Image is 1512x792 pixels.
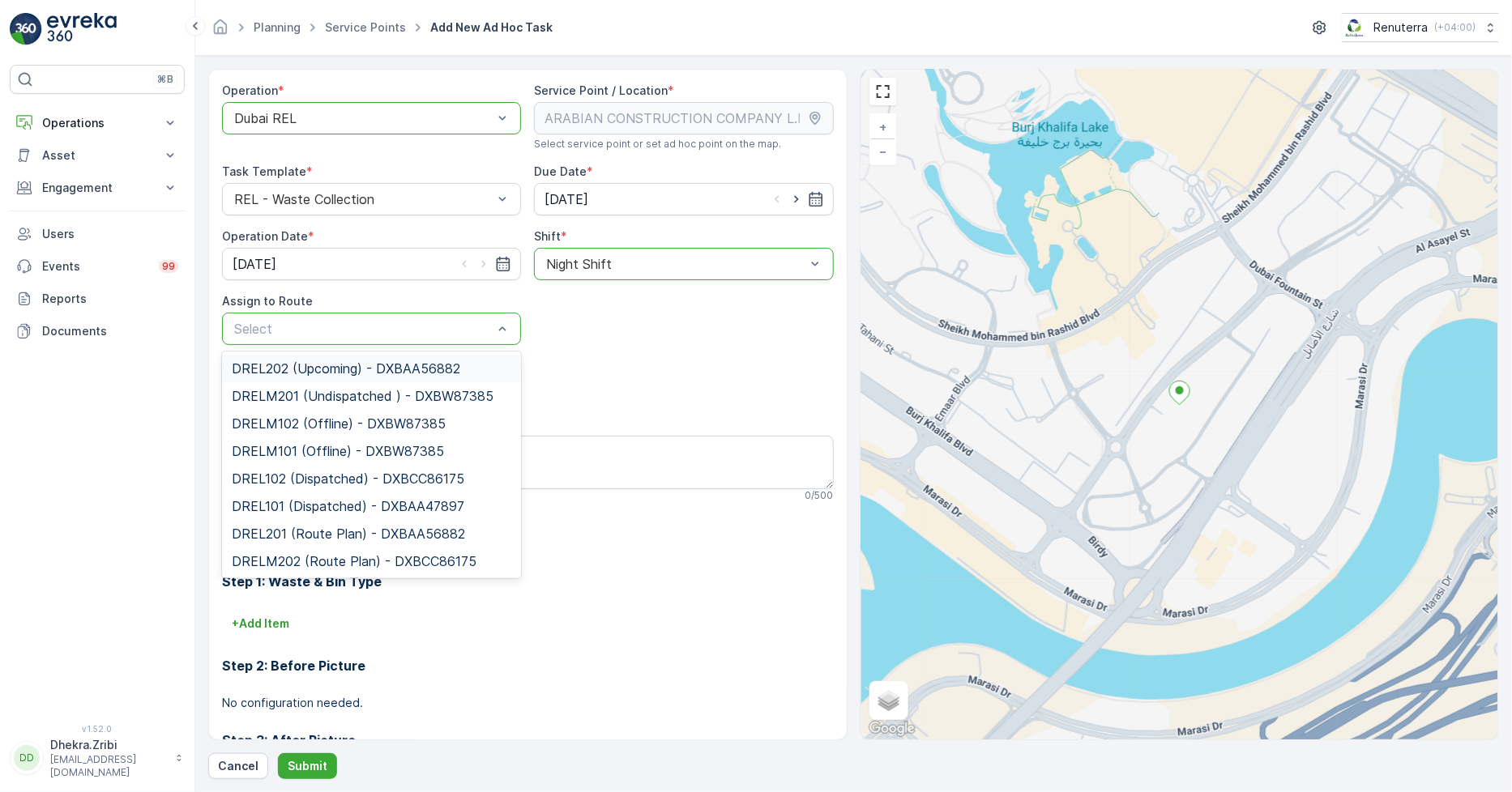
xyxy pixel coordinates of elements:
a: Reports [10,283,185,315]
p: + Add Item [232,615,289,632]
button: +Add Item [222,611,299,637]
p: ( +04:00 ) [1435,21,1476,34]
a: Zoom In [871,115,895,139]
span: Add New Ad Hoc Task [427,19,556,36]
span: DRELM201 (Undispatched ) - DXBW87385 [232,389,493,403]
input: dd/mm/yyyy [534,183,833,215]
span: v 1.52.0 [10,724,185,734]
h3: Step 2: Before Picture [222,656,834,675]
a: Users [10,218,185,250]
span: DRELM101 (Offline) - DXBW87385 [232,444,444,458]
p: No configuration needed. [222,695,834,711]
input: dd/mm/yyyy [222,248,521,280]
span: DREL202 (Upcoming) - DXBAA56882 [232,361,460,376]
button: Renuterra(+04:00) [1343,13,1499,42]
label: Operation [222,83,278,97]
a: Open this area in Google Maps (opens a new window) [865,718,919,739]
label: Shift [534,229,561,243]
p: 0 / 500 [805,489,834,502]
h2: Task Template Configuration [222,528,834,552]
a: Homepage [211,24,229,38]
h3: Step 3: After Picture [222,730,834,750]
span: Select service point or set ad hoc point on the map. [534,138,781,151]
p: Documents [42,323,178,339]
label: Assign to Route [222,294,313,308]
button: Cancel [208,753,268,779]
p: Renuterra [1374,19,1429,36]
span: DRELM102 (Offline) - DXBW87385 [232,416,446,431]
img: Google [865,718,919,739]
p: Cancel [218,758,258,774]
label: Task Template [222,164,306,178]
button: DDDhekra.Zribi[EMAIL_ADDRESS][DOMAIN_NAME] [10,737,185,779]
p: [EMAIL_ADDRESS][DOMAIN_NAME] [50,753,167,779]
div: DD [14,745,40,771]
input: ARABIAN CONSTRUCTION COMPANY L.L.C. - Baccarat Hotel & Residences [534,102,833,134]
a: Planning [254,20,301,34]
h3: Step 1: Waste & Bin Type [222,572,834,591]
span: DREL201 (Route Plan) - DXBAA56882 [232,526,465,541]
a: Events99 [10,250,185,283]
p: Asset [42,147,152,164]
p: Select [234,319,493,339]
label: Operation Date [222,229,308,243]
p: Events [42,258,149,275]
a: View Fullscreen [871,79,895,104]
img: Screenshot_2024-07-26_at_13.33.01.png [1343,19,1368,36]
p: 99 [162,260,175,273]
p: ⌘B [157,73,173,86]
p: Operations [42,115,152,131]
p: Engagement [42,180,152,196]
span: DREL101 (Dispatched) - DXBAA47897 [232,499,464,513]
a: Zoom Out [871,139,895,164]
button: Operations [10,107,185,139]
p: Users [42,226,178,242]
p: Reports [42,291,178,307]
p: Dhekra.Zribi [50,737,167,753]
p: Submit [288,758,327,774]
button: Asset [10,139,185,172]
span: DRELM202 (Route Plan) - DXBCC86175 [232,554,476,568]
span: − [879,144,887,158]
img: logo_light-DOdMpM7g.png [47,13,117,45]
span: DREL102 (Dispatched) - DXBCC86175 [232,471,464,486]
a: Documents [10,315,185,347]
span: + [880,120,887,134]
a: Service Points [325,20,406,34]
label: Service Point / Location [534,83,668,97]
button: Engagement [10,172,185,204]
button: Submit [278,753,337,779]
label: Due Date [534,164,587,178]
img: logo [10,13,42,45]
a: Layers [871,683,907,718]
